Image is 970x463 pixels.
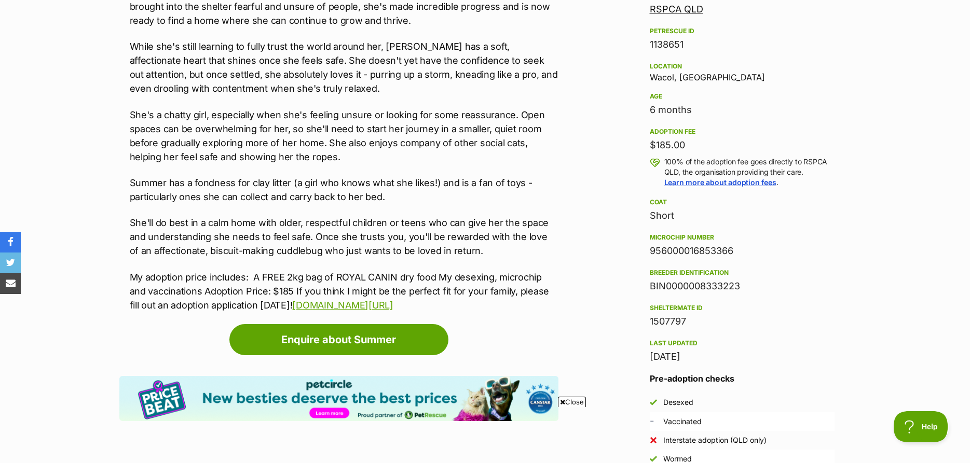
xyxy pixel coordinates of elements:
[229,324,448,355] a: Enquire about Summer
[664,178,776,187] a: Learn more about adoption fees
[650,372,835,385] h3: Pre-adoption checks
[650,314,835,329] div: 1507797
[119,376,558,421] img: Pet Circle promo banner
[650,349,835,364] div: [DATE]
[664,157,835,188] p: 100% of the adoption fee goes directly to RSPCA QLD, the organisation providing their care. .
[650,103,835,117] div: 6 months
[894,411,949,442] iframe: Help Scout Beacon - Open
[650,62,835,71] div: Location
[130,176,558,204] p: Summer has a fondness for clay litter (a girl who knows what she likes!) and is a fan of toys - p...
[130,108,558,164] p: She's a chatty girl, especially when she's feeling unsure or looking for some reassurance. Open s...
[650,198,835,206] div: Coat
[130,216,558,258] p: She'll do best in a calm home with older, respectful children or teens who can give her the space...
[650,60,835,82] div: Wacol, [GEOGRAPHIC_DATA]
[650,304,835,312] div: Sheltermate ID
[650,208,835,223] div: Short
[650,4,703,15] a: RSPCA QLD
[234,411,737,458] iframe: Advertisement
[650,339,835,347] div: Last updated
[650,279,835,293] div: BIN0000008333223
[650,138,835,152] div: $185.00
[650,27,835,35] div: PetRescue ID
[130,39,558,95] p: While she's still learning to fully trust the world around her, [PERSON_NAME] has a soft, affecti...
[650,244,835,258] div: 956000016853366
[130,270,558,312] p: My adoption price includes: A FREE 2kg bag of ROYAL CANIN dry food My desexing, microchip and vac...
[650,269,835,277] div: Breeder identification
[650,37,835,52] div: 1138651
[650,399,657,406] img: Yes
[558,397,586,407] span: Close
[650,233,835,242] div: Microchip number
[663,397,693,408] div: Desexed
[292,300,393,311] a: [DOMAIN_NAME][URL]
[650,128,835,136] div: Adoption fee
[650,92,835,101] div: Age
